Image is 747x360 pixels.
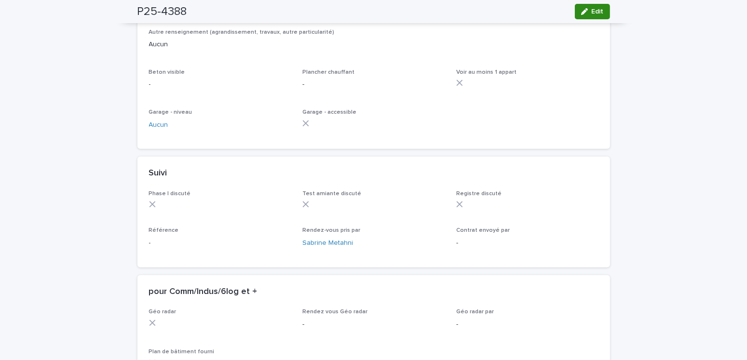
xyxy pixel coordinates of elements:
[149,287,258,297] h2: pour Comm/Indus/6log et +
[149,227,179,233] span: Référence
[302,80,445,90] p: -
[302,227,360,233] span: Rendez-vous pris par
[456,238,598,248] p: -
[149,109,192,115] span: Garage - niveau
[149,309,177,315] span: Géo radar
[149,80,291,90] p: -
[149,69,185,75] span: Beton visible
[302,69,354,75] span: Plancher chauffant
[302,238,353,248] a: Sabrine Metahni
[302,309,367,315] span: Rendez vous Géo radar
[149,40,598,50] p: Aucun
[137,5,187,19] h2: P25-4388
[456,69,516,75] span: Voir au moins 1 appart
[302,320,445,330] p: -
[149,168,167,179] h2: Suivi
[456,227,510,233] span: Contrat envoyé par
[149,29,335,35] span: Autre renseignement (agrandissement, travaux, autre particularité)
[456,309,494,315] span: Géo radar par
[149,120,168,130] a: Aucun
[149,349,215,355] span: Plan de bâtiment fourni
[456,320,598,330] p: -
[592,8,604,15] span: Edit
[302,191,361,197] span: Test amiante discuté
[149,191,191,197] span: Phase I discuté
[456,191,502,197] span: Registre discuté
[575,4,610,19] button: Edit
[149,238,291,248] p: -
[302,109,356,115] span: Garage - accessible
